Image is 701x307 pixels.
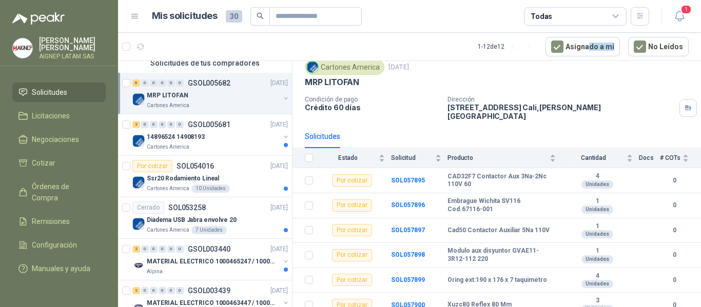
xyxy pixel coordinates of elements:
[147,268,163,276] p: Alpina
[562,148,639,168] th: Cantidad
[12,259,106,278] a: Manuales y ayuda
[391,177,425,184] b: SOL057895
[147,101,189,110] p: Cartones America
[581,280,613,288] div: Unidades
[226,10,242,23] span: 30
[132,201,164,214] div: Cerrado
[159,121,166,128] div: 0
[660,226,689,235] b: 0
[168,204,206,211] p: SOL053258
[546,37,620,56] button: Asignado a mi
[562,172,633,180] b: 4
[660,154,680,161] span: # COTs
[447,173,556,189] b: CAD32F7 Contactor Aux 3Na-2Nc 110V 60
[147,185,189,193] p: Cartones America
[332,174,372,187] div: Por cotizar
[12,83,106,102] a: Solicitudes
[562,272,633,280] b: 4
[670,7,689,26] button: 1
[167,245,175,253] div: 0
[132,79,140,87] div: 6
[270,78,288,88] p: [DATE]
[150,287,158,294] div: 0
[176,79,184,87] div: 0
[391,251,425,258] a: SOL057898
[32,181,96,203] span: Órdenes de Compra
[388,63,409,72] p: [DATE]
[118,197,292,239] a: CerradoSOL053258[DATE] Company LogoDiadema USB Jabra envolve 20Cartones America7 Unidades
[188,245,230,253] p: GSOL003440
[332,249,372,261] div: Por cotizar
[270,286,288,296] p: [DATE]
[305,96,439,103] p: Condición de pago
[562,222,633,231] b: 1
[176,245,184,253] div: 0
[147,132,205,142] p: 14896524 14908193
[12,235,106,255] a: Configuración
[332,199,372,212] div: Por cotizar
[147,257,275,267] p: MATERIAL ELECTRICO 1000465247 / 1000466995
[167,79,175,87] div: 0
[32,134,79,145] span: Negociaciones
[12,212,106,231] a: Remisiones
[191,226,227,234] div: 7 Unidades
[391,148,447,168] th: Solicitud
[150,79,158,87] div: 0
[447,247,556,263] b: Modulo aux disyuntor GVAE11-3R12-112 220
[270,244,288,254] p: [DATE]
[391,276,425,283] a: SOL057899
[305,59,384,75] div: Cartones America
[132,218,145,230] img: Company Logo
[319,154,377,161] span: Estado
[118,53,292,73] div: Solicitudes de tus compradores
[141,121,149,128] div: 0
[581,255,613,263] div: Unidades
[270,120,288,130] p: [DATE]
[150,245,158,253] div: 0
[132,121,140,128] div: 2
[660,250,689,260] b: 0
[147,91,188,100] p: MRP LITOFAN
[12,177,106,208] a: Órdenes de Compra
[159,79,166,87] div: 0
[32,110,70,121] span: Licitaciones
[581,180,613,189] div: Unidades
[141,287,149,294] div: 0
[660,176,689,186] b: 0
[447,103,675,120] p: [STREET_ADDRESS] Cali , [PERSON_NAME][GEOGRAPHIC_DATA]
[118,156,292,197] a: Por cotizarSOL054016[DATE] Company LogoSsr20 Rodamiento LinealCartones America10 Unidades
[39,37,106,51] p: [PERSON_NAME] [PERSON_NAME]
[32,263,90,274] span: Manuales y ayuda
[191,185,230,193] div: 10 Unidades
[132,77,290,110] a: 6 0 0 0 0 0 GSOL005682[DATE] Company LogoMRP LITOFANCartones America
[141,245,149,253] div: 0
[307,62,318,73] img: Company Logo
[332,224,372,236] div: Por cotizar
[150,121,158,128] div: 0
[447,276,547,284] b: Oring ext:190 x 176 x 7 taquimetro
[562,154,625,161] span: Cantidad
[660,148,701,168] th: # COTs
[188,79,230,87] p: GSOL005682
[141,79,149,87] div: 0
[12,130,106,149] a: Negociaciones
[188,121,230,128] p: GSOL005681
[447,197,556,213] b: Embrague Wichita SV116 Cod.67116-001
[391,227,425,234] a: SOL057897
[147,143,189,151] p: Cartones America
[32,87,67,98] span: Solicitudes
[562,247,633,255] b: 1
[581,230,613,238] div: Unidades
[32,216,70,227] span: Remisiones
[132,160,172,172] div: Por cotizar
[132,243,290,276] a: 2 0 0 0 0 0 GSOL003440[DATE] Company LogoMATERIAL ELECTRICO 1000465247 / 1000466995Alpina
[39,53,106,59] p: AIGNEP LATAM SAS
[12,12,65,25] img: Logo peakr
[319,148,391,168] th: Estado
[660,200,689,210] b: 0
[176,121,184,128] div: 0
[176,287,184,294] div: 0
